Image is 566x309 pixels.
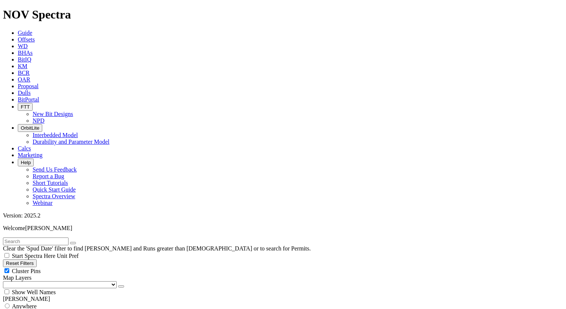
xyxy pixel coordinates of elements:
[3,8,563,21] h1: NOV Spectra
[18,36,35,43] a: Offsets
[3,212,563,219] div: Version: 2025.2
[18,124,42,132] button: OrbitLite
[33,186,76,193] a: Quick Start Guide
[18,70,30,76] a: BCR
[12,268,41,274] span: Cluster Pins
[33,193,75,199] a: Spectra Overview
[18,145,31,152] a: Calcs
[57,253,79,259] span: Unit Pref
[33,132,78,138] a: Interbedded Model
[18,96,39,103] a: BitPortal
[4,253,9,258] input: Start Spectra Here
[18,76,30,83] a: OAR
[3,245,311,252] span: Clear the 'Spud Date' filter to find [PERSON_NAME] and Runs greater than [DEMOGRAPHIC_DATA] or to...
[12,253,55,259] span: Start Spectra Here
[18,63,27,69] a: KM
[33,166,77,173] a: Send Us Feedback
[21,160,31,165] span: Help
[18,103,33,111] button: FTT
[3,275,31,281] span: Map Layers
[18,83,39,89] a: Proposal
[18,90,31,96] a: Dulls
[33,173,64,179] a: Report a Bug
[3,225,563,232] p: Welcome
[18,50,33,56] a: BHAs
[33,180,68,186] a: Short Tutorials
[12,289,56,295] span: Show Well Names
[3,296,563,302] div: [PERSON_NAME]
[18,56,31,63] a: BitIQ
[33,111,73,117] a: New Bit Designs
[18,30,32,36] a: Guide
[18,43,28,49] a: WD
[21,125,39,131] span: OrbitLite
[3,237,69,245] input: Search
[18,152,43,158] a: Marketing
[33,200,53,206] a: Webinar
[25,225,72,231] span: [PERSON_NAME]
[33,139,110,145] a: Durability and Parameter Model
[33,117,44,124] a: NPD
[18,159,34,166] button: Help
[21,104,30,110] span: FTT
[3,259,37,267] button: Reset Filters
